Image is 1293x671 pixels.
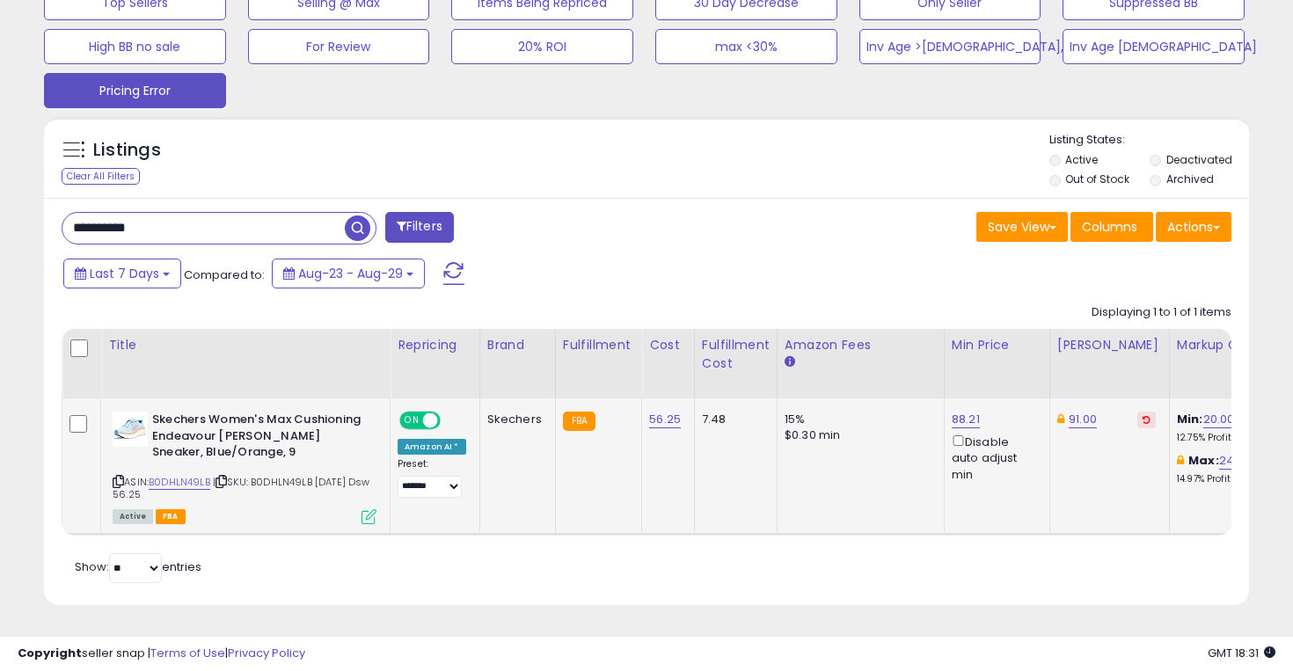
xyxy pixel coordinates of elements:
button: Actions [1156,212,1231,242]
h5: Listings [93,138,161,163]
div: Skechers [487,412,542,427]
img: 41P6oSsWbkL._SL40_.jpg [113,412,148,447]
button: Filters [385,212,454,243]
div: 15% [785,412,931,427]
button: High BB no sale [44,29,226,64]
a: 20.00 [1203,411,1235,428]
span: OFF [438,413,466,428]
a: B0DHLN49LB [149,475,210,490]
i: Revert to store-level Dynamic Max Price [1143,415,1151,424]
span: 2025-09-6 18:31 GMT [1208,645,1275,661]
div: $0.30 min [785,427,931,443]
button: 20% ROI [451,29,633,64]
b: Skechers Women's Max Cushioning Endeavour [PERSON_NAME] Sneaker, Blue/Orange, 9 [152,412,366,465]
div: Disable auto adjust min [952,432,1036,483]
div: seller snap | | [18,645,305,662]
div: [PERSON_NAME] [1057,336,1162,354]
div: Amazon AI * [398,439,466,455]
label: Active [1065,152,1098,167]
a: 56.25 [649,411,681,428]
div: Brand [487,336,548,354]
a: 24.21 [1219,452,1248,470]
label: Deactivated [1166,152,1232,167]
a: Terms of Use [150,645,225,661]
b: Max: [1188,452,1219,469]
span: ON [401,413,423,428]
button: Columns [1070,212,1153,242]
div: ASIN: [113,412,376,522]
div: Fulfillment Cost [702,336,770,373]
label: Out of Stock [1065,171,1129,186]
div: Min Price [952,336,1042,354]
b: Min: [1177,411,1203,427]
button: Pricing Error [44,73,226,108]
a: 91.00 [1069,411,1097,428]
div: Displaying 1 to 1 of 1 items [1092,304,1231,321]
div: Repricing [398,336,472,354]
a: Privacy Policy [228,645,305,661]
small: Amazon Fees. [785,354,795,370]
span: Show: entries [75,558,201,575]
span: | SKU: B0DHLN49LB [DATE] Dsw 56.25 [113,475,370,501]
small: FBA [563,412,595,431]
span: Columns [1082,218,1137,236]
div: 7.48 [702,412,763,427]
i: This overrides the store level max markup for this listing [1177,455,1184,466]
span: Last 7 Days [90,265,159,282]
button: For Review [248,29,430,64]
span: FBA [156,509,186,524]
button: Save View [976,212,1068,242]
span: Aug-23 - Aug-29 [298,265,403,282]
p: Listing States: [1049,132,1250,149]
div: Cost [649,336,687,354]
button: Last 7 Days [63,259,181,288]
button: Inv Age >[DEMOGRAPHIC_DATA], <91 [859,29,1041,64]
div: Amazon Fees [785,336,937,354]
label: Archived [1166,171,1214,186]
div: Preset: [398,458,466,498]
span: All listings currently available for purchase on Amazon [113,509,153,524]
span: Compared to: [184,266,265,283]
button: Inv Age [DEMOGRAPHIC_DATA] [1063,29,1245,64]
div: Fulfillment [563,336,634,354]
div: Title [108,336,383,354]
i: This overrides the store level Dynamic Max Price for this listing [1057,413,1064,425]
div: Clear All Filters [62,168,140,185]
strong: Copyright [18,645,82,661]
button: Aug-23 - Aug-29 [272,259,425,288]
a: 88.21 [952,411,980,428]
button: max <30% [655,29,837,64]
